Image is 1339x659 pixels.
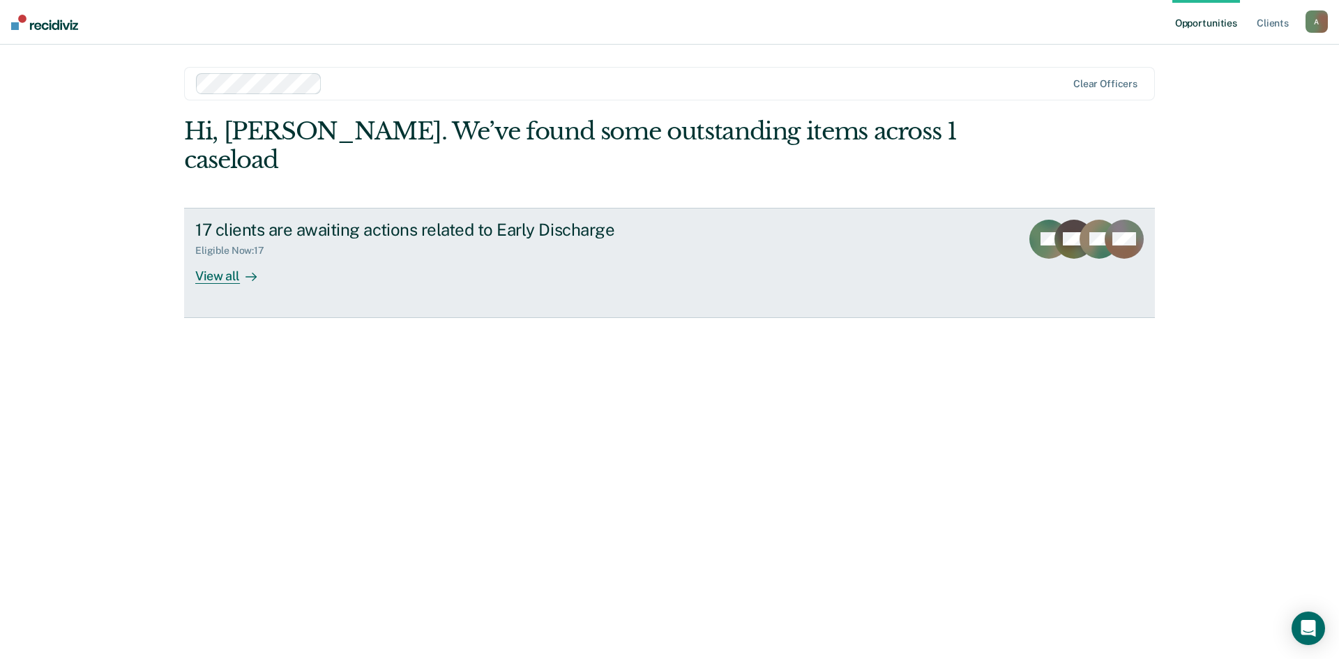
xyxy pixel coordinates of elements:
[11,15,78,30] img: Recidiviz
[1073,78,1137,90] div: Clear officers
[184,117,961,174] div: Hi, [PERSON_NAME]. We’ve found some outstanding items across 1 caseload
[195,220,685,240] div: 17 clients are awaiting actions related to Early Discharge
[1292,612,1325,645] div: Open Intercom Messenger
[184,208,1155,318] a: 17 clients are awaiting actions related to Early DischargeEligible Now:17View all
[195,245,275,257] div: Eligible Now : 17
[1306,10,1328,33] button: A
[195,257,273,284] div: View all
